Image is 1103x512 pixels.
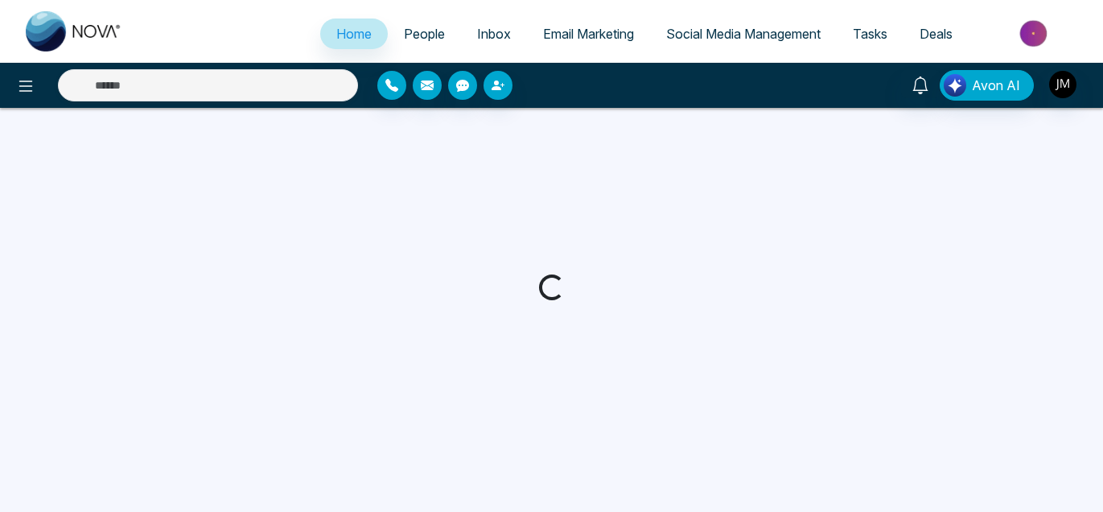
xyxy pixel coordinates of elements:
span: Avon AI [972,76,1020,95]
img: Lead Flow [944,74,966,97]
span: Home [336,26,372,42]
span: Social Media Management [666,26,821,42]
span: Inbox [477,26,511,42]
span: Tasks [853,26,887,42]
a: Social Media Management [650,19,837,49]
a: People [388,19,461,49]
span: Email Marketing [543,26,634,42]
img: Nova CRM Logo [26,11,122,52]
img: User Avatar [1049,71,1076,98]
img: Market-place.gif [977,15,1093,52]
a: Email Marketing [527,19,650,49]
a: Tasks [837,19,903,49]
a: Deals [903,19,969,49]
button: Avon AI [940,70,1034,101]
a: Inbox [461,19,527,49]
span: People [404,26,445,42]
a: Home [320,19,388,49]
span: Deals [920,26,953,42]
